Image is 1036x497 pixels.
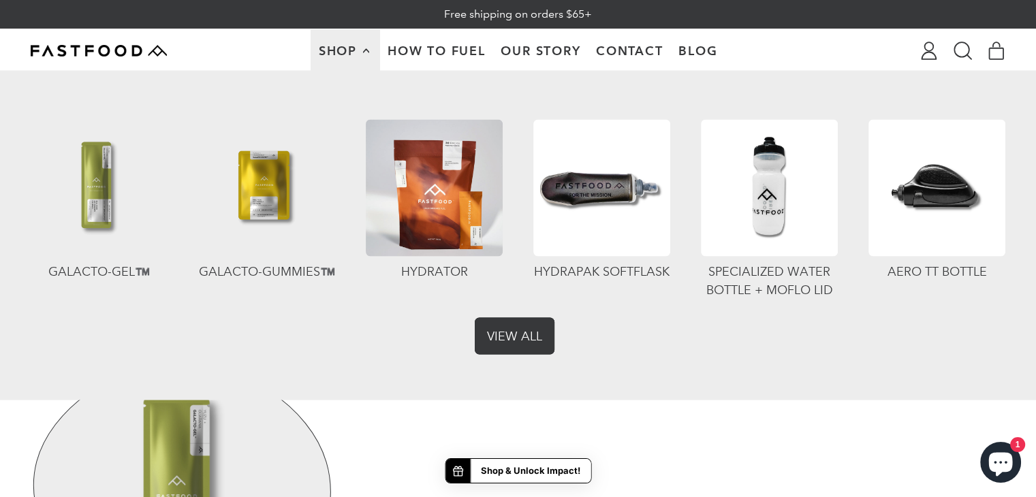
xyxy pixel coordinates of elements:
[493,29,588,72] a: Our Story
[671,29,725,72] a: Blog
[31,45,167,57] img: Fastfood
[588,29,671,72] a: Contact
[976,442,1025,486] inbox-online-store-chat: Shopify online store chat
[319,45,360,57] span: Shop
[380,29,493,72] a: How To Fuel
[311,29,379,72] button: Shop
